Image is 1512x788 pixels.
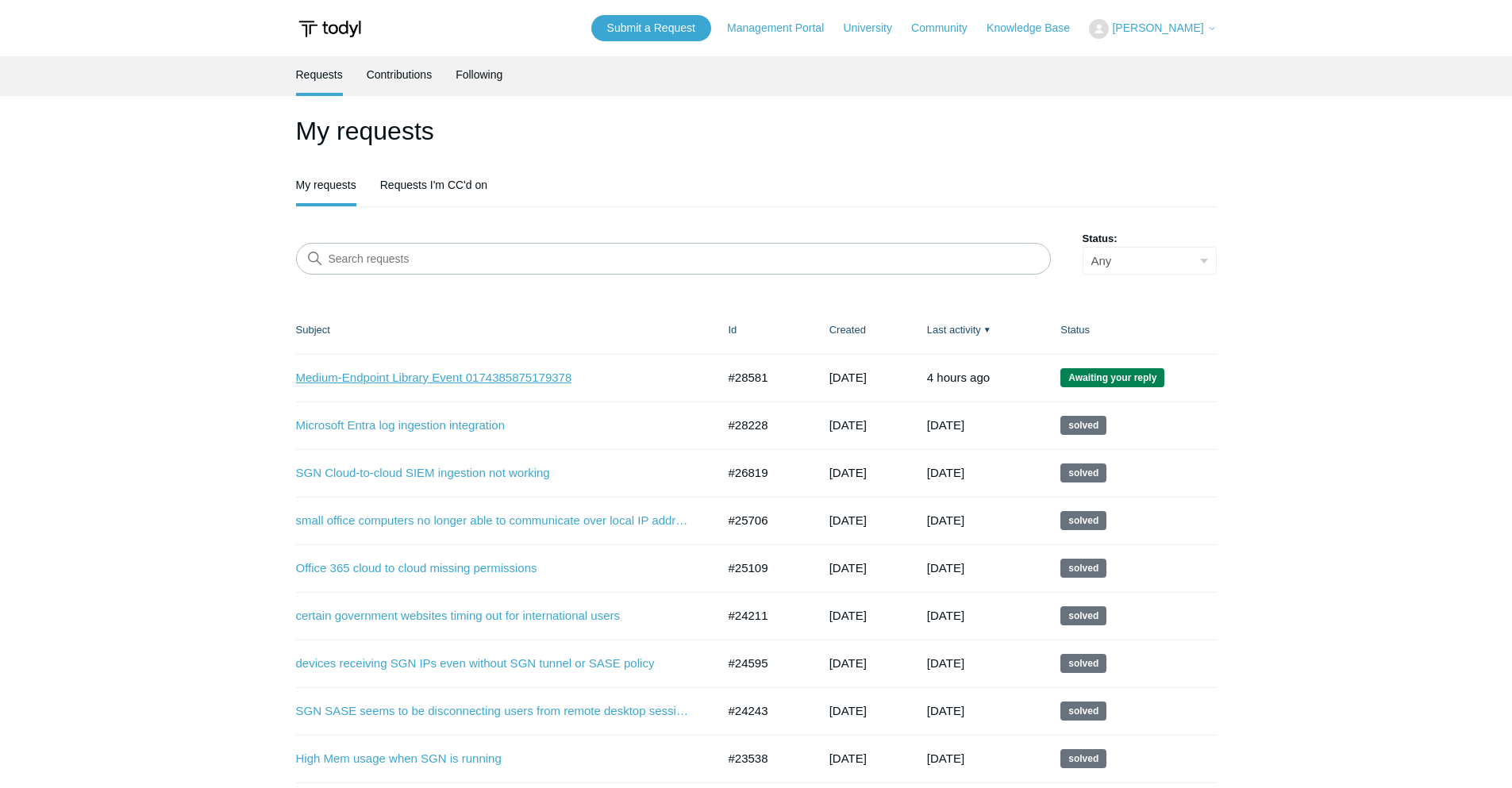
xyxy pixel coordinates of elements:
[1060,463,1106,482] span: This request has been solved
[296,14,364,44] img: Todyl Support Center Help Center home page
[296,512,693,530] a: small office computers no longer able to communicate over local IP addresses
[829,656,867,670] time: 04/29/2025, 15:22
[713,592,814,640] td: #24211
[591,15,711,41] a: Submit a Request
[296,306,713,354] th: Subject
[296,702,693,721] a: SGN SASE seems to be disconnecting users from remote desktop sessions
[927,561,964,575] time: 06/23/2025, 17:02
[713,497,814,544] td: #25706
[927,656,964,670] time: 05/27/2025, 11:02
[927,371,990,384] time: 10/02/2025, 08:52
[927,751,964,765] time: 04/08/2025, 15:09
[367,56,433,93] a: Contributions
[296,750,693,768] a: High Mem usage when SGN is running
[713,544,814,592] td: #25109
[1060,368,1164,387] span: We are waiting for you to respond
[1060,416,1106,435] span: This request has been solved
[296,464,693,482] a: SGN Cloud-to-cloud SIEM ingestion not working
[713,402,814,449] td: #28228
[713,735,814,782] td: #23538
[713,640,814,687] td: #24595
[713,687,814,735] td: #24243
[296,56,343,93] a: Requests
[296,243,1051,275] input: Search requests
[296,417,693,435] a: Microsoft Entra log ingestion integration
[1060,559,1106,578] span: This request has been solved
[1060,654,1106,673] span: This request has been solved
[296,167,356,203] a: My requests
[927,418,964,432] time: 09/27/2025, 08:01
[713,354,814,402] td: #28581
[1089,19,1216,39] button: [PERSON_NAME]
[829,466,867,479] time: 07/28/2025, 10:45
[829,704,867,717] time: 04/14/2025, 14:01
[713,306,814,354] th: Id
[713,449,814,497] td: #26819
[829,513,867,527] time: 06/25/2025, 15:43
[296,655,693,673] a: devices receiving SGN IPs even without SGN tunnel or SASE policy
[1112,21,1203,34] span: [PERSON_NAME]
[843,20,907,37] a: University
[829,324,866,336] a: Created
[1060,749,1106,768] span: This request has been solved
[1060,702,1106,721] span: This request has been solved
[927,609,964,622] time: 05/27/2025, 11:02
[829,609,867,622] time: 04/11/2025, 10:31
[296,607,693,625] a: certain government websites timing out for international users
[927,513,964,527] time: 07/28/2025, 17:02
[296,112,1217,150] h1: My requests
[927,466,964,479] time: 08/19/2025, 14:02
[927,704,964,717] time: 05/12/2025, 10:02
[727,20,840,37] a: Management Portal
[927,324,981,336] a: Last activity▼
[296,369,693,387] a: Medium-Endpoint Library Event 0174385875179378
[1083,231,1217,247] label: Status:
[829,561,867,575] time: 05/27/2025, 10:07
[1060,606,1106,625] span: This request has been solved
[829,371,867,384] time: 10/01/2025, 11:51
[911,20,983,37] a: Community
[829,418,867,432] time: 09/18/2025, 12:26
[987,20,1086,37] a: Knowledge Base
[380,167,487,203] a: Requests I'm CC'd on
[983,324,991,336] span: ▼
[829,751,867,765] time: 03/12/2025, 08:52
[456,56,502,93] a: Following
[296,559,693,578] a: Office 365 cloud to cloud missing permissions
[1045,306,1216,354] th: Status
[1060,511,1106,530] span: This request has been solved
